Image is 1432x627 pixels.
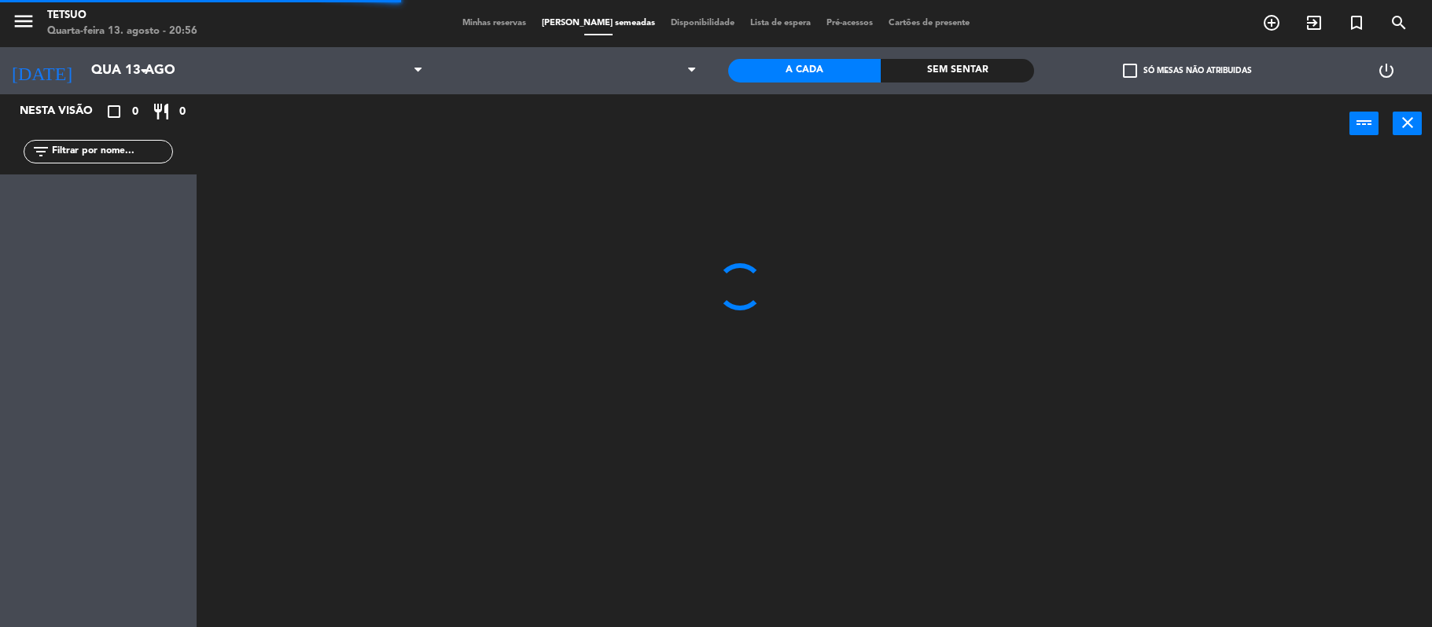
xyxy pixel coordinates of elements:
[8,102,113,121] div: Nesta visão
[1347,13,1366,32] i: turned_in_not
[455,19,534,27] span: Minhas reservas
[12,9,35,38] button: menu
[1393,112,1422,135] button: close
[534,19,663,27] span: [PERSON_NAME] semeadas
[1349,112,1379,135] button: power_input
[728,59,882,82] div: A cada
[31,142,50,161] i: filter_list
[47,8,197,24] div: Tetsuo
[1377,61,1396,80] i: power_settings_new
[134,61,153,80] i: arrow_drop_down
[881,59,1034,82] div: Sem sentar
[819,19,881,27] span: Pré-acessos
[1398,113,1417,132] i: close
[742,19,819,27] span: Lista de espera
[1355,113,1374,132] i: power_input
[1123,64,1252,78] label: Só mesas não atribuidas
[1123,64,1137,78] span: check_box_outline_blank
[12,9,35,33] i: menu
[1305,13,1323,32] i: exit_to_app
[1390,13,1408,32] i: search
[105,102,123,121] i: crop_square
[663,19,742,27] span: Disponibilidade
[179,103,186,121] span: 0
[152,102,171,121] i: restaurant
[47,24,197,39] div: Quarta-feira 13. agosto - 20:56
[132,103,138,121] span: 0
[50,143,172,160] input: Filtrar por nome...
[1262,13,1281,32] i: add_circle_outline
[881,19,977,27] span: Cartões de presente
